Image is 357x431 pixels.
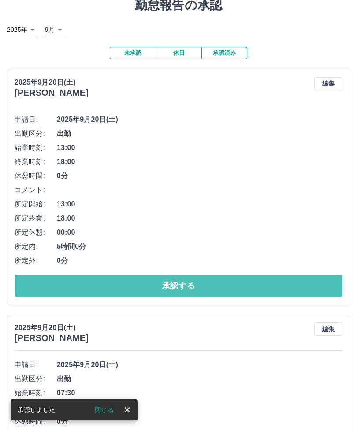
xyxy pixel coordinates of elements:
[57,416,342,427] span: 0分
[15,213,57,224] span: 所定終業:
[314,322,342,336] button: 編集
[314,77,342,90] button: 編集
[15,322,89,333] p: 2025年9月20日(土)
[57,360,342,370] span: 2025年9月20日(土)
[15,77,89,88] p: 2025年9月20日(土)
[57,157,342,167] span: 18:00
[45,23,65,36] div: 9月
[15,142,57,153] span: 始業時刻:
[15,374,57,384] span: 出勤区分:
[15,388,57,398] span: 始業時刻:
[201,47,247,59] button: 承認済み
[88,403,121,416] button: 閉じる
[15,227,57,238] span: 所定休憩:
[121,403,134,416] button: close
[15,88,89,98] h3: [PERSON_NAME]
[7,23,38,36] div: 2025年
[15,199,57,210] span: 所定開始:
[15,333,89,343] h3: [PERSON_NAME]
[15,241,57,252] span: 所定内:
[57,388,342,398] span: 07:30
[15,360,57,370] span: 申請日:
[15,185,57,195] span: コメント:
[57,128,342,139] span: 出勤
[18,402,55,418] div: 承認しました
[15,128,57,139] span: 出勤区分:
[57,255,342,266] span: 0分
[57,227,342,238] span: 00:00
[15,171,57,181] span: 休憩時間:
[57,241,342,252] span: 5時間0分
[110,47,156,59] button: 未承認
[15,114,57,125] span: 申請日:
[57,114,342,125] span: 2025年9月20日(土)
[57,171,342,181] span: 0分
[57,213,342,224] span: 18:00
[156,47,201,59] button: 休日
[57,199,342,210] span: 13:00
[15,157,57,167] span: 終業時刻:
[57,374,342,384] span: 出勤
[57,402,342,412] span: 13:15
[57,142,342,153] span: 13:00
[15,416,57,427] span: 休憩時間:
[15,255,57,266] span: 所定外:
[15,275,342,297] button: 承認する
